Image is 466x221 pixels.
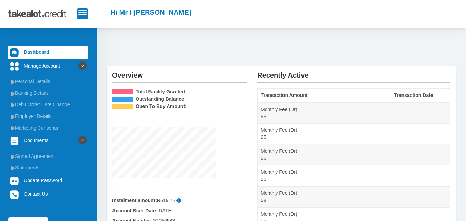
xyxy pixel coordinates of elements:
th: Transaction Amount [258,89,391,102]
a: Dashboard [8,46,88,59]
td: Monthly Fee (Dr) 65 [258,123,391,144]
a: Documents [8,134,88,147]
b: Outstanding Balance: [136,96,186,103]
img: menu arrow [11,91,15,96]
img: menu arrow [11,114,15,119]
div: R619.72 [112,197,247,204]
th: Transaction Date [391,89,450,102]
td: Monthly Fee (Dr) 65 [258,144,391,165]
a: Manage Account [8,59,88,72]
h2: Overview [112,66,247,79]
a: Banking Details [8,88,88,99]
a: Personal Details [8,76,88,87]
h2: Hi Mr I [PERSON_NAME] [110,8,191,17]
a: Debit Order Date Change [8,99,88,110]
td: Monthly Fee (Dr) 65 [258,102,391,123]
b: Total Facility Granted: [136,88,187,96]
img: menu arrow [11,80,15,84]
a: Signed Agreement [8,151,88,162]
span: Please note that the instalment amount provided does not include the monthly fee, which will be i... [176,198,181,203]
b: Open To Buy Amount: [136,103,187,110]
a: Statements [8,162,88,173]
img: menu arrow [11,166,15,170]
a: Marketing Consents [8,122,88,133]
b: Account Start Date: [112,208,157,213]
img: menu arrow [11,126,15,130]
img: menu arrow [11,103,15,107]
b: Instalment amount: [112,198,157,203]
img: menu arrow [11,154,15,159]
a: Update Password [8,174,88,187]
img: takealot_credit_logo.svg [8,5,77,22]
a: Employer Details [8,111,88,122]
td: Monthly Fee (Dr) 68 [258,186,391,207]
h2: Recently Active [257,66,450,79]
td: Monthly Fee (Dr) 65 [258,165,391,187]
div: [DATE] [107,207,252,214]
a: Contact Us [8,188,88,201]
